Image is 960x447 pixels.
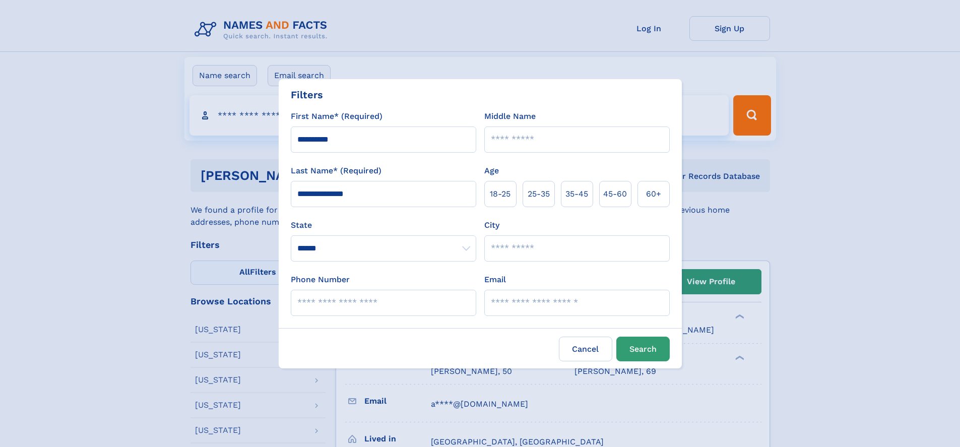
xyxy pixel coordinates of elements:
[291,165,381,177] label: Last Name* (Required)
[484,165,499,177] label: Age
[646,188,661,200] span: 60+
[565,188,588,200] span: 35‑45
[528,188,550,200] span: 25‑35
[616,337,670,361] button: Search
[291,219,476,231] label: State
[490,188,510,200] span: 18‑25
[484,219,499,231] label: City
[603,188,627,200] span: 45‑60
[484,110,536,122] label: Middle Name
[484,274,506,286] label: Email
[291,274,350,286] label: Phone Number
[291,87,323,102] div: Filters
[291,110,382,122] label: First Name* (Required)
[559,337,612,361] label: Cancel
